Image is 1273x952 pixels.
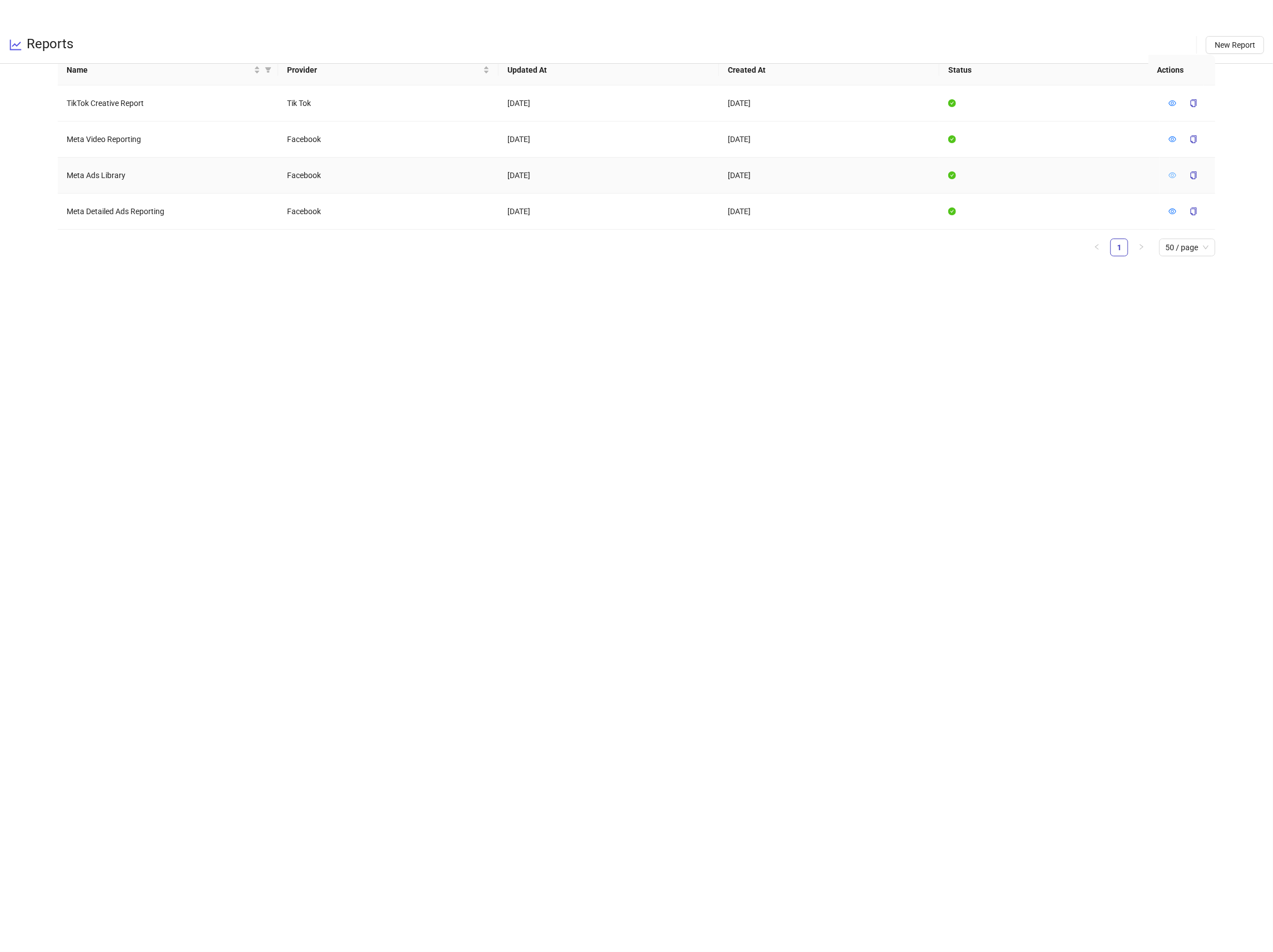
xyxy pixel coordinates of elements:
[1169,171,1176,179] span: eye
[499,194,719,230] td: [DATE]
[58,121,278,158] td: Meta Video Reporting
[1190,99,1197,107] span: copy
[1169,135,1176,144] a: eye
[1215,40,1255,49] span: New Report
[278,85,499,121] td: Tik Tok
[1110,239,1128,256] li: 1
[1169,99,1176,108] a: eye
[1181,94,1206,112] button: copy
[1088,239,1106,256] button: left
[1111,239,1128,256] a: 1
[1133,239,1150,256] button: right
[1166,239,1209,256] span: 50 / page
[939,55,1160,85] th: Status
[499,55,719,85] th: Updated At
[948,207,956,215] span: check-circle
[278,121,499,158] td: Facebook
[948,99,956,107] span: check-circle
[719,121,939,158] td: [DATE]
[265,67,271,73] span: filter
[719,85,939,121] td: [DATE]
[9,38,22,52] span: line-chart
[1181,130,1206,148] button: copy
[67,64,251,76] span: Name
[263,62,274,78] span: filter
[1190,135,1197,143] span: copy
[1169,135,1176,143] span: eye
[1181,166,1206,184] button: copy
[499,121,719,158] td: [DATE]
[1181,202,1206,220] button: copy
[499,85,719,121] td: [DATE]
[1138,244,1145,250] span: right
[948,135,956,143] span: check-circle
[278,158,499,194] td: Facebook
[1159,239,1215,256] div: Page Size
[499,158,719,194] td: [DATE]
[719,158,939,194] td: [DATE]
[287,64,481,76] span: Provider
[1149,55,1204,85] th: Actions
[58,158,278,194] td: Meta Ads Library
[278,55,499,85] th: Provider
[719,55,939,85] th: Created At
[27,36,73,54] h3: Reports
[719,194,939,230] td: [DATE]
[1190,171,1197,179] span: copy
[1169,171,1176,180] a: eye
[58,194,278,230] td: Meta Detailed Ads Reporting
[1133,239,1150,256] li: Next Page
[1088,239,1106,256] li: Previous Page
[1094,244,1100,250] span: left
[278,194,499,230] td: Facebook
[1206,36,1264,54] button: New Report
[58,55,278,85] th: Name
[948,171,956,179] span: check-circle
[58,85,278,121] td: TikTok Creative Report
[1190,207,1197,215] span: copy
[1169,207,1176,216] a: eye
